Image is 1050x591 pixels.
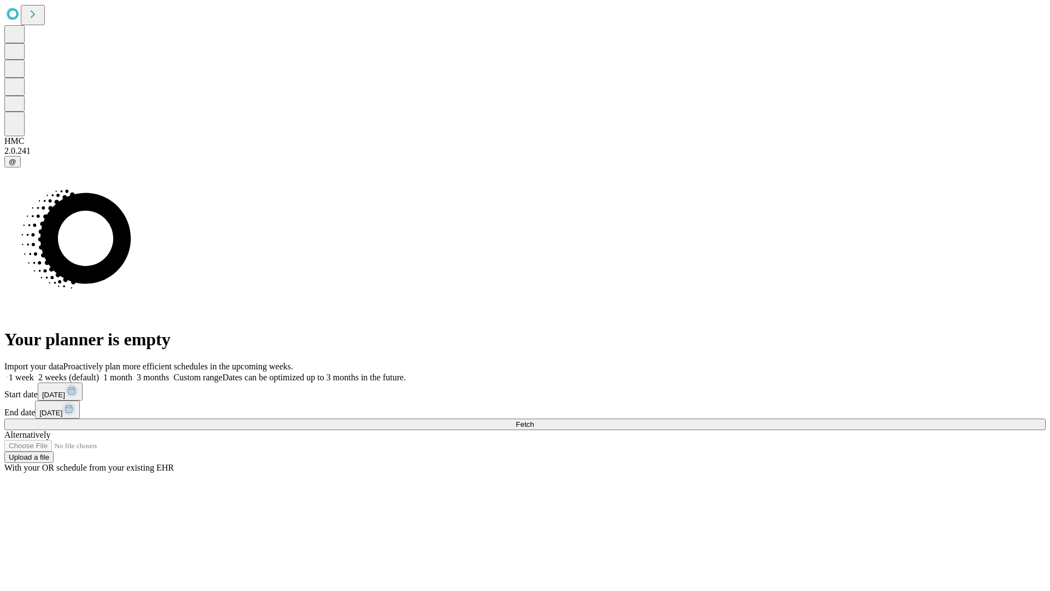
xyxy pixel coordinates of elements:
[42,391,65,399] span: [DATE]
[103,373,132,382] span: 1 month
[39,409,62,417] span: [DATE]
[38,383,83,401] button: [DATE]
[516,420,534,428] span: Fetch
[223,373,406,382] span: Dates can be optimized up to 3 months in the future.
[35,401,80,419] button: [DATE]
[4,146,1046,156] div: 2.0.241
[4,419,1046,430] button: Fetch
[4,383,1046,401] div: Start date
[4,329,1046,350] h1: Your planner is empty
[4,430,50,439] span: Alternatively
[4,136,1046,146] div: HMC
[63,362,293,371] span: Proactively plan more efficient schedules in the upcoming weeks.
[137,373,169,382] span: 3 months
[4,401,1046,419] div: End date
[9,158,16,166] span: @
[38,373,99,382] span: 2 weeks (default)
[4,362,63,371] span: Import your data
[4,451,54,463] button: Upload a file
[4,156,21,167] button: @
[9,373,34,382] span: 1 week
[4,463,174,472] span: With your OR schedule from your existing EHR
[173,373,222,382] span: Custom range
